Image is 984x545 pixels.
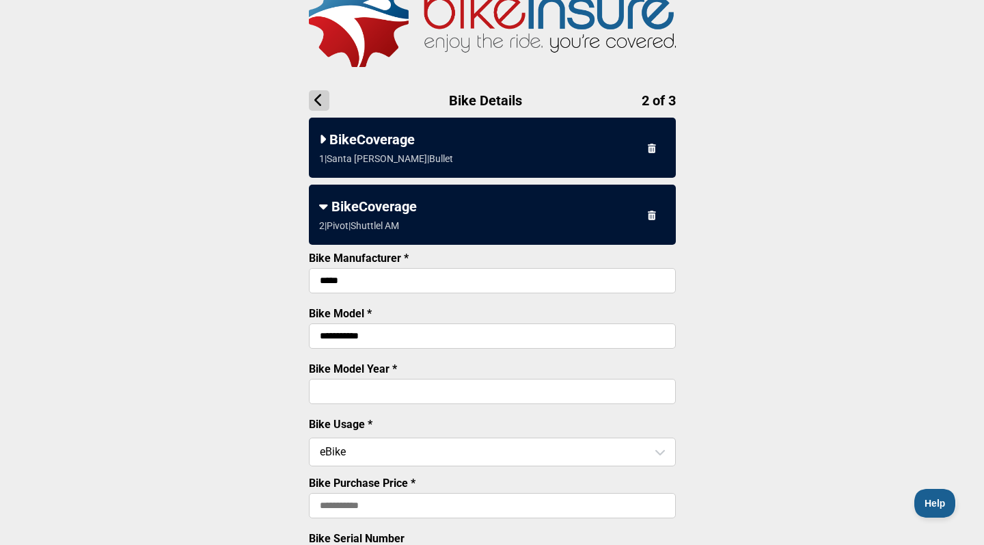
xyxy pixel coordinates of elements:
iframe: Toggle Customer Support [914,489,957,518]
div: 2 | Pivot | Shuttlel AM [319,220,399,231]
label: Bike Manufacturer * [309,252,409,265]
h1: Bike Details [309,90,676,111]
div: BikeCoverage [319,198,666,215]
label: Bike Model * [309,307,372,320]
label: Bike Serial Number [309,532,405,545]
label: Bike Purchase Price * [309,477,415,490]
span: 2 of 3 [642,92,676,109]
div: BikeCoverage [319,131,666,148]
label: Bike Model Year * [309,362,397,375]
div: 1 | Santa [PERSON_NAME] | Bullet [319,153,453,164]
label: Bike Usage * [309,418,372,431]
